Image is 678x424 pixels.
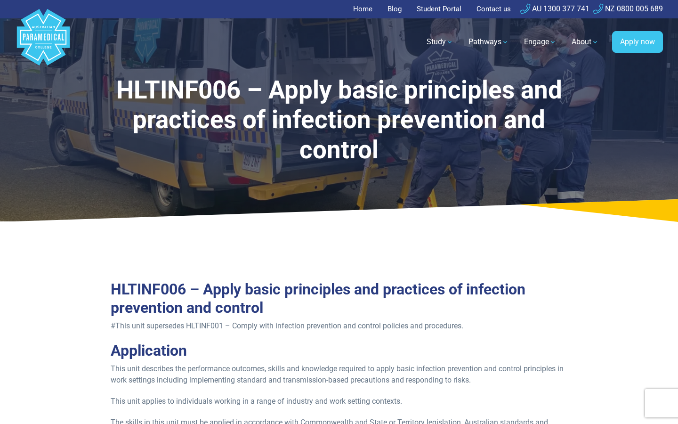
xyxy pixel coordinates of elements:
h1: HLTINF006 – Apply basic principles and practices of infection prevention and control [96,75,582,165]
a: NZ 0800 005 689 [593,4,663,13]
h2: Application [111,342,568,359]
p: This unit applies to individuals working in a range of industry and work setting contexts. [111,396,568,407]
p: #This unit supersedes HLTINF001 – Comply with infection prevention and control policies and proce... [111,320,568,332]
h2: HLTINF006 – Apply basic principles and practices of infection prevention and control [111,280,568,317]
a: Pathways [463,29,515,55]
a: Study [421,29,459,55]
a: About [566,29,605,55]
a: Australian Paramedical College [15,18,72,66]
a: Engage [518,29,562,55]
a: Apply now [612,31,663,53]
p: This unit describes the performance outcomes, skills and knowledge required to apply basic infect... [111,363,568,386]
a: AU 1300 377 741 [520,4,589,13]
